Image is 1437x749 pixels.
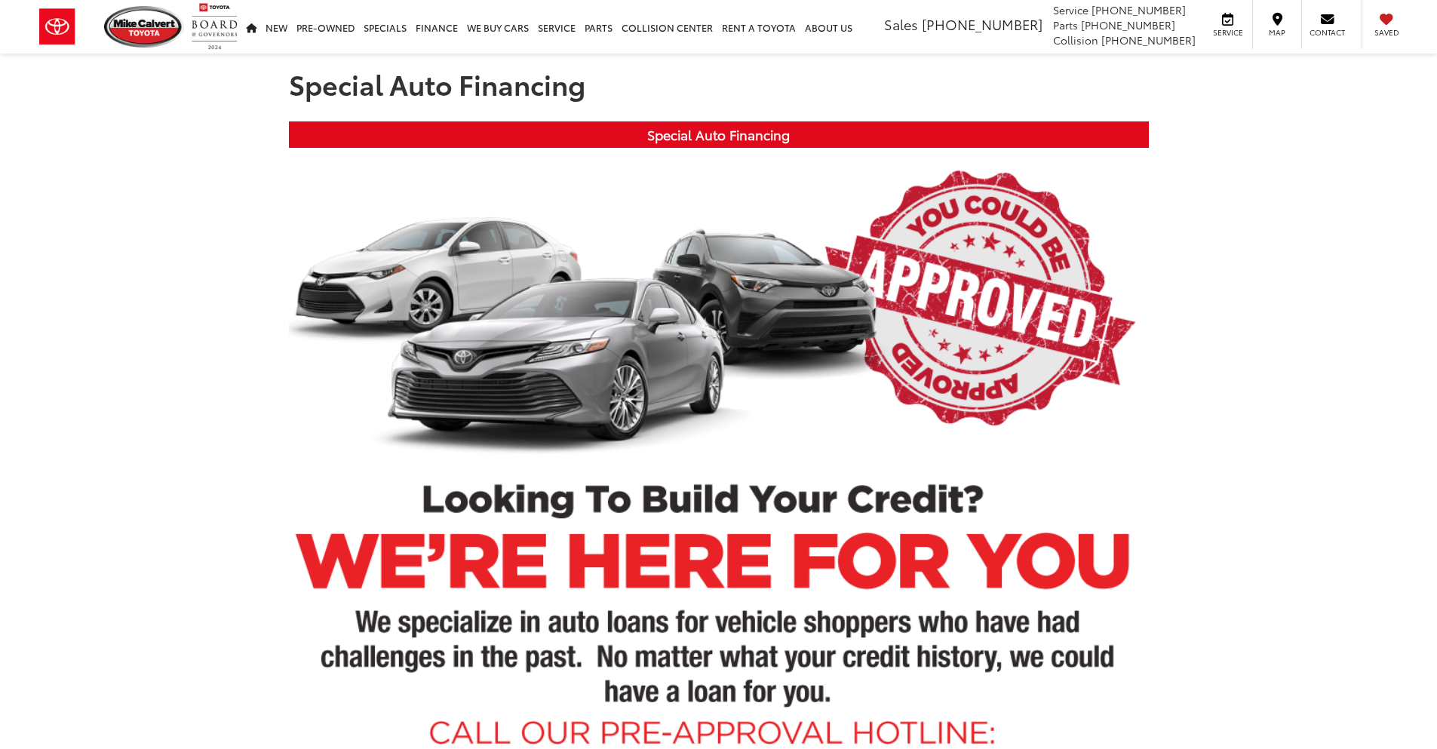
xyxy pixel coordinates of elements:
[1053,17,1078,32] span: Parts
[1310,27,1345,38] span: Contact
[1053,2,1088,17] span: Service
[1370,27,1403,38] span: Saved
[1211,27,1245,38] span: Service
[1101,32,1196,48] span: [PHONE_NUMBER]
[884,14,918,34] span: Sales
[922,14,1042,34] span: [PHONE_NUMBER]
[1081,17,1175,32] span: [PHONE_NUMBER]
[1260,27,1294,38] span: Map
[289,121,1149,148] div: Special Auto Financing
[1092,2,1186,17] span: [PHONE_NUMBER]
[1053,32,1098,48] span: Collision
[289,69,1149,99] h1: Special Auto Financing
[104,6,184,48] img: Mike Calvert Toyota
